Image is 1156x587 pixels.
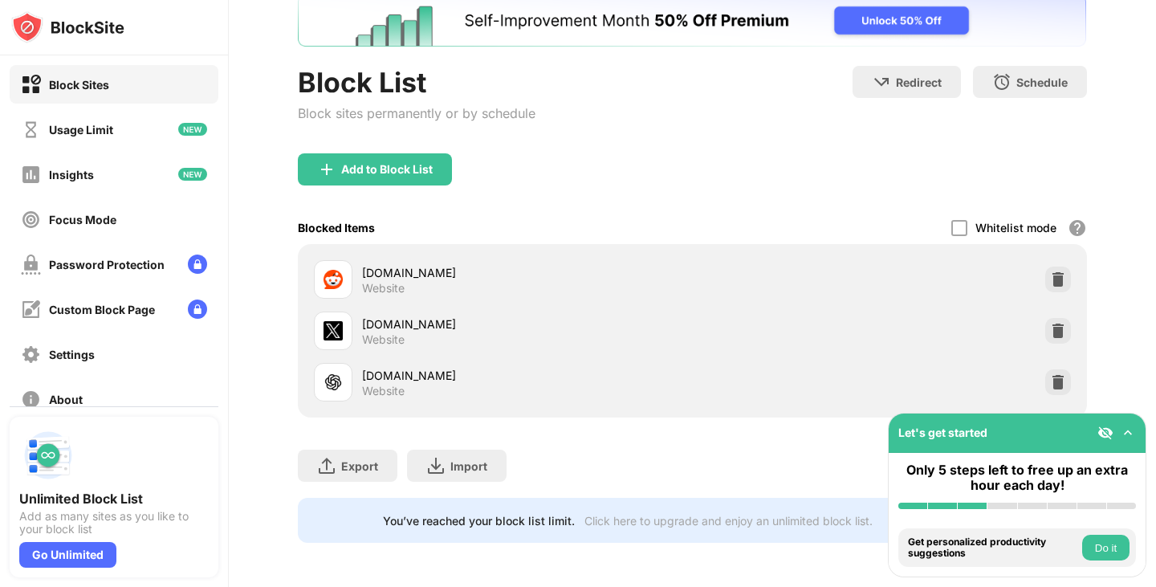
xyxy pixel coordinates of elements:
img: eye-not-visible.svg [1097,425,1113,441]
div: Unlimited Block List [19,491,209,507]
img: favicons [324,321,343,340]
img: lock-menu.svg [188,255,207,274]
div: Block List [298,66,535,99]
div: Password Protection [49,258,165,271]
img: lock-menu.svg [188,300,207,319]
div: Go Unlimited [19,542,116,568]
img: settings-off.svg [21,344,41,365]
div: Website [362,384,405,398]
img: new-icon.svg [178,123,207,136]
img: block-on.svg [21,75,41,95]
img: time-usage-off.svg [21,120,41,140]
div: Click here to upgrade and enjoy an unlimited block list. [584,514,873,528]
div: Redirect [896,75,942,89]
div: Import [450,459,487,473]
div: Block Sites [49,78,109,92]
img: password-protection-off.svg [21,255,41,275]
img: favicons [324,270,343,289]
div: About [49,393,83,406]
img: about-off.svg [21,389,41,410]
div: Usage Limit [49,123,113,137]
img: insights-off.svg [21,165,41,185]
div: [DOMAIN_NAME] [362,264,692,281]
div: Get personalized productivity suggestions [908,536,1078,560]
div: Schedule [1016,75,1068,89]
div: Focus Mode [49,213,116,226]
div: Whitelist mode [975,221,1056,234]
div: Block sites permanently or by schedule [298,105,535,121]
img: omni-setup-toggle.svg [1120,425,1136,441]
div: Insights [49,168,94,181]
div: Add as many sites as you like to your block list [19,510,209,536]
img: customize-block-page-off.svg [21,300,41,320]
img: logo-blocksite.svg [11,11,124,43]
div: Add to Block List [341,163,433,176]
img: focus-off.svg [21,210,41,230]
div: Blocked Items [298,221,375,234]
div: Website [362,332,405,347]
img: favicons [324,373,343,392]
div: [DOMAIN_NAME] [362,367,692,384]
div: Export [341,459,378,473]
button: Do it [1082,535,1130,561]
img: new-icon.svg [178,168,207,181]
div: Settings [49,348,95,361]
div: You’ve reached your block list limit. [383,514,575,528]
div: Only 5 steps left to free up an extra hour each day! [898,463,1136,493]
div: Website [362,281,405,296]
div: [DOMAIN_NAME] [362,316,692,332]
div: Custom Block Page [49,303,155,316]
img: push-block-list.svg [19,426,77,484]
div: Let's get started [898,426,987,439]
